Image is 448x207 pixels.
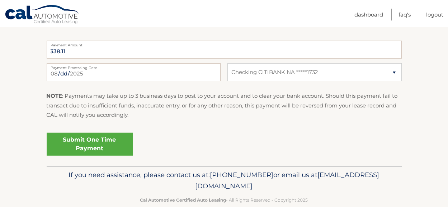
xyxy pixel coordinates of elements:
[354,9,383,20] a: Dashboard
[47,63,221,81] input: Payment Date
[47,133,133,156] a: Submit One Time Payment
[47,63,221,69] label: Payment Processing Date
[210,171,274,179] span: [PHONE_NUMBER]
[5,5,80,26] a: Cal Automotive
[426,9,443,20] a: Logout
[47,92,62,99] strong: NOTE
[399,9,411,20] a: FAQ's
[47,41,402,59] input: Payment Amount
[47,91,402,120] p: : Payments may take up to 3 business days to post to your account and to clear your bank account....
[140,197,226,203] strong: Cal Automotive Certified Auto Leasing
[51,196,397,204] p: - All Rights Reserved - Copyright 2025
[51,169,397,192] p: If you need assistance, please contact us at: or email us at
[47,41,402,46] label: Payment Amount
